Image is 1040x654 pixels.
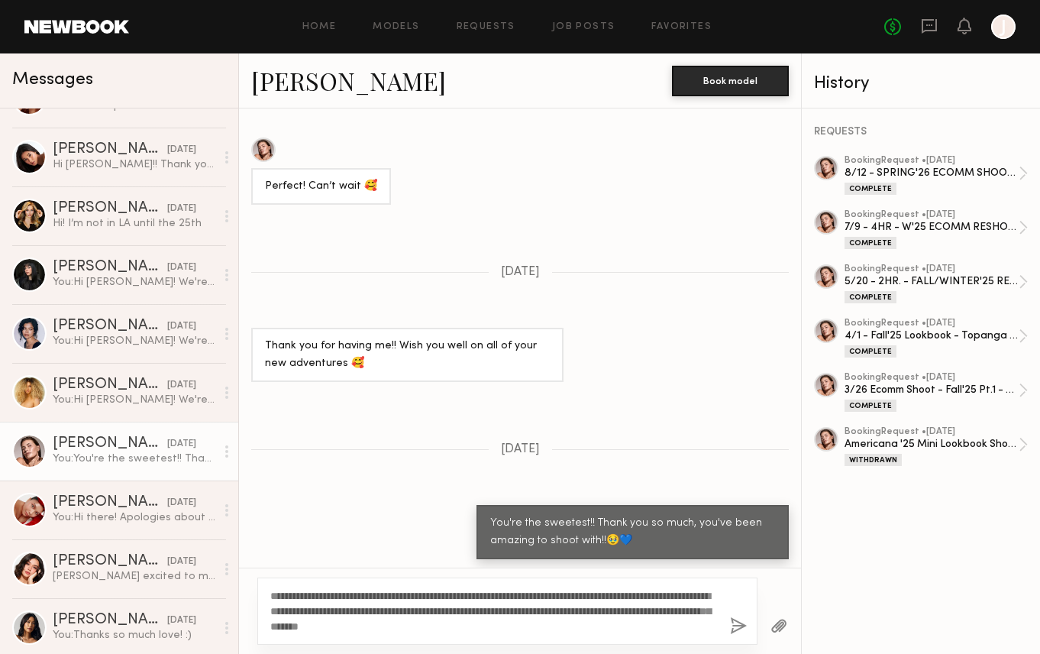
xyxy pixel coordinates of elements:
div: You: Thanks so much love! :) [53,628,215,643]
a: bookingRequest •[DATE]Americana '25 Mini Lookbook Shoot - 5HRSWithdrawn [845,427,1028,466]
div: You: Hi [PERSON_NAME]! We're reaching out from the [PERSON_NAME] Jeans wholesale department ([URL... [53,393,215,407]
div: 8/12 - SPRING'26 ECOMM SHOOT - 7HRS [845,166,1019,180]
div: booking Request • [DATE] [845,156,1019,166]
a: J [991,15,1016,39]
div: Hi! I’m not in LA until the 25th [53,216,215,231]
div: Complete [845,183,896,195]
div: You: Hi there! Apologies about that! I let the girls know you were texting the office number sinc... [53,510,215,525]
a: Home [302,22,337,32]
a: Requests [457,22,515,32]
a: bookingRequest •[DATE]3/26 Ecomm Shoot - Fall'25 Pt.1 - 4HR.Complete [845,373,1028,412]
div: [PERSON_NAME] [PERSON_NAME] [53,554,167,569]
div: Complete [845,345,896,358]
div: [DATE] [167,378,196,393]
div: Withdrawn [845,454,902,466]
div: [DATE] [167,614,196,628]
a: Job Posts [552,22,615,32]
div: You: Hi [PERSON_NAME]! We're reaching out from the [PERSON_NAME] Jeans wholesale department ([URL... [53,275,215,290]
a: bookingRequest •[DATE]5/20 - 2HR. - FALL/WINTER'25 RESHOOTComplete [845,264,1028,303]
div: booking Request • [DATE] [845,210,1019,220]
div: [DATE] [167,202,196,216]
div: [PERSON_NAME] [53,436,167,452]
div: [PERSON_NAME] [53,201,167,216]
div: Perfect! Can’t wait 🥰 [265,178,377,196]
div: [DATE] [167,437,196,452]
div: booking Request • [DATE] [845,264,1019,274]
div: REQUESTS [814,127,1028,138]
a: bookingRequest •[DATE]4/1 - Fall'25 Lookbook - Topanga - 6HRSComplete [845,319,1028,358]
div: You're the sweetest!! Thank you so much, you've been amazing to shoot with!!🥹💙 [490,515,775,550]
div: [DATE] [167,496,196,510]
div: [PERSON_NAME] [53,260,167,275]
div: booking Request • [DATE] [845,319,1019,329]
a: bookingRequest •[DATE]8/12 - SPRING'26 ECOMM SHOOT - 7HRSComplete [845,156,1028,195]
div: Hi [PERSON_NAME]!! Thank you so much for thinking of me!! I’m currently only able to fly out for ... [53,157,215,172]
div: [PERSON_NAME] [53,142,167,157]
div: [PERSON_NAME] [53,613,167,628]
div: 3/26 Ecomm Shoot - Fall'25 Pt.1 - 4HR. [845,383,1019,397]
a: [PERSON_NAME] [251,64,446,97]
span: [DATE] [501,443,540,456]
div: booking Request • [DATE] [845,427,1019,437]
div: Complete [845,400,896,412]
a: Favorites [651,22,712,32]
div: [DATE] [167,143,196,157]
div: You: Hi [PERSON_NAME]! We're reaching out from the [PERSON_NAME] Jeans wholesale department ([URL... [53,334,215,348]
a: Models [373,22,419,32]
button: Book model [672,66,789,96]
div: [PERSON_NAME] excited to meet you! Everything sounds great! See you soon :) [53,569,215,584]
div: 4/1 - Fall'25 Lookbook - Topanga - 6HRS [845,329,1019,343]
div: 5/20 - 2HR. - FALL/WINTER'25 RESHOOT [845,274,1019,289]
div: Complete [845,291,896,303]
div: 7/9 - 4HR - W'25 ECOMM RESHOOT [845,220,1019,235]
div: Thank you for having me!! Wish you well on all of your new adventures 🥰 [265,338,550,373]
a: Book model [672,73,789,86]
div: [DATE] [167,261,196,275]
div: Complete [845,237,896,249]
span: Messages [12,71,93,89]
div: [PERSON_NAME] [53,319,167,334]
div: You: You're the sweetest!! Thank you so much, you've been amazing to shoot with!!🥹💙 [53,452,215,466]
div: History [814,75,1028,92]
div: booking Request • [DATE] [845,373,1019,383]
a: bookingRequest •[DATE]7/9 - 4HR - W'25 ECOMM RESHOOTComplete [845,210,1028,249]
div: [DATE] [167,555,196,569]
div: [DATE] [167,319,196,334]
span: [DATE] [501,266,540,279]
div: [PERSON_NAME] [53,377,167,393]
div: Americana '25 Mini Lookbook Shoot - 5HRS [845,437,1019,452]
div: [PERSON_NAME] [53,495,167,510]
